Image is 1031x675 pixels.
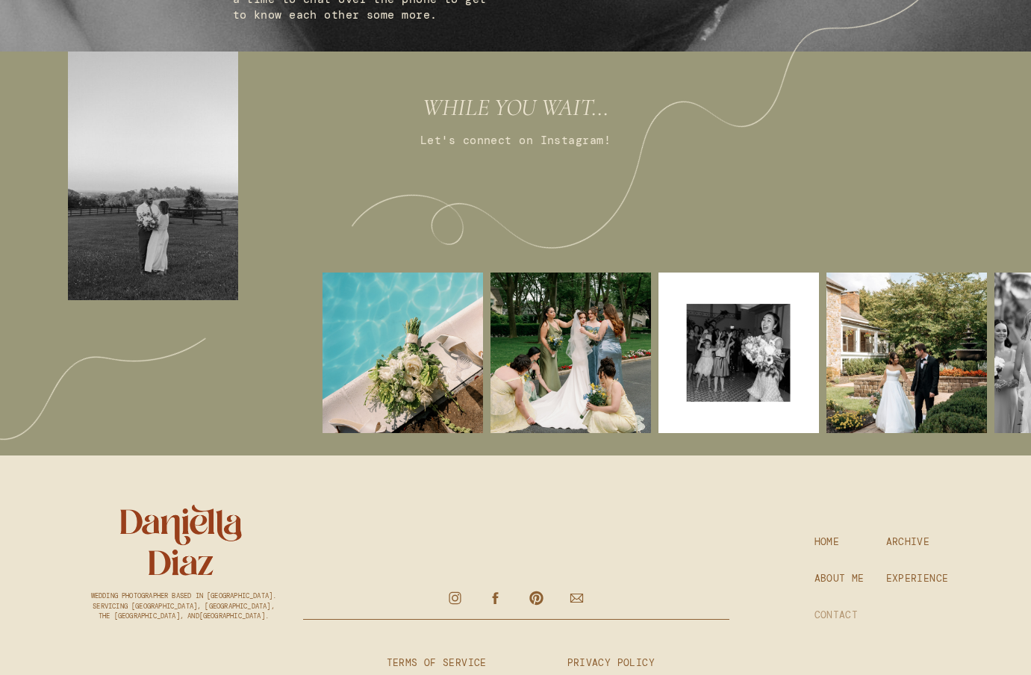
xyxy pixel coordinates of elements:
[886,535,931,549] a: ARCHIVE
[90,591,278,629] h3: wedding photographer based in [GEOGRAPHIC_DATA]. Servicing [GEOGRAPHIC_DATA], [GEOGRAPHIC_DATA], ...
[814,609,863,622] a: CONTACT
[490,273,651,433] img: part one of L + B’s gorgeous spring day ❤️ photography + content creation: @danielladiazphoto ven...
[814,535,846,549] a: HOME
[826,273,987,433] img: Never know where I might pop up when I’m trying to get as many angles as I can during purely cand...
[814,572,870,585] a: ABOUT ME
[406,93,626,122] h2: While you wait...
[255,133,777,158] a: Let's connect on Instagram!
[387,656,496,670] a: TERMS OF SERVICE
[886,572,940,585] a: EXPERIENCE
[323,273,483,433] img: what summer love feels like second shot for @kristynmehlphoto 💛
[567,656,663,670] a: PRIVACY POLICY
[658,273,819,433] img: When you are genuinely enjoying your day and living in the moment, it comes through in your photo...
[199,612,265,620] a: [GEOGRAPHIC_DATA]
